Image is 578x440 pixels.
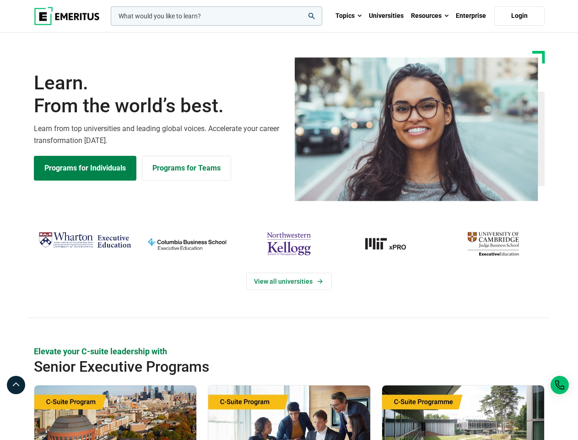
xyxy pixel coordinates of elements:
img: MIT xPRO [345,229,438,259]
p: Learn from top universities and leading global voices. Accelerate your career transformation [DATE]. [34,123,284,146]
img: cambridge-judge-business-school [447,229,540,259]
a: MIT-xPRO [345,229,438,259]
input: woocommerce-product-search-field-0 [111,6,322,26]
img: columbia-business-school [140,229,233,259]
h1: Learn. [34,71,284,118]
span: From the world’s best. [34,94,284,117]
a: Login [494,6,545,26]
a: View Universities [246,273,332,290]
img: Wharton Executive Education [38,229,131,252]
h2: Senior Executive Programs [34,357,493,376]
img: Learn from the world's best [295,57,538,201]
a: Explore for Business [142,156,231,181]
a: Explore Programs [34,156,136,181]
p: Elevate your C-suite leadership with [34,346,545,357]
img: northwestern-kellogg [243,229,335,259]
